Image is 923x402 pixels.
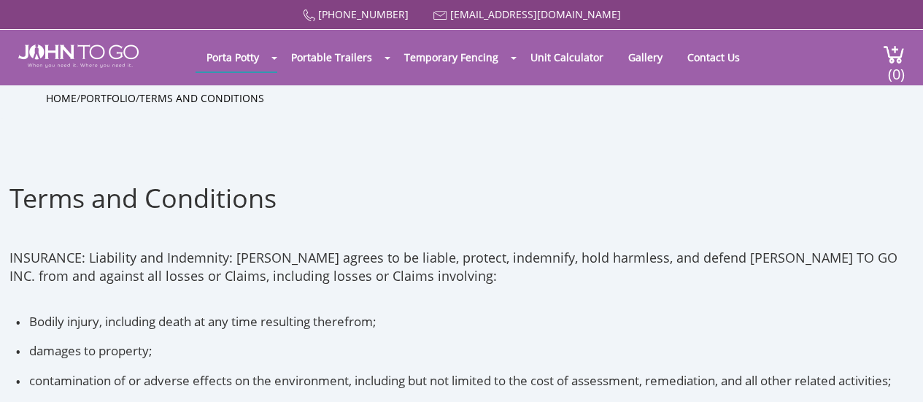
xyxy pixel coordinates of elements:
[9,366,914,395] li: contamination of or adverse effects on the environment, including but not limited to the cost of ...
[433,11,447,20] img: Mail
[883,45,905,64] img: cart a
[139,91,264,105] a: Terms and Conditions
[9,307,914,336] li: Bodily injury, including death at any time resulting therefrom;
[9,336,914,366] li: damages to property;
[18,45,139,68] img: JOHN to go
[303,9,315,22] img: Call
[617,43,673,71] a: Gallery
[46,91,77,105] a: Home
[9,144,914,213] h1: Terms and Conditions
[196,43,270,71] a: Porta Potty
[9,220,914,300] p: INSURANCE: Liability and Indemnity: [PERSON_NAME] agrees to be liable, protect, indemnify, hold h...
[887,53,905,84] span: (0)
[520,43,614,71] a: Unit Calculator
[393,43,509,71] a: Temporary Fencing
[676,43,751,71] a: Contact Us
[80,91,136,105] a: Portfolio
[450,7,621,21] a: [EMAIL_ADDRESS][DOMAIN_NAME]
[318,7,409,21] a: [PHONE_NUMBER]
[46,91,878,106] ul: / /
[280,43,383,71] a: Portable Trailers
